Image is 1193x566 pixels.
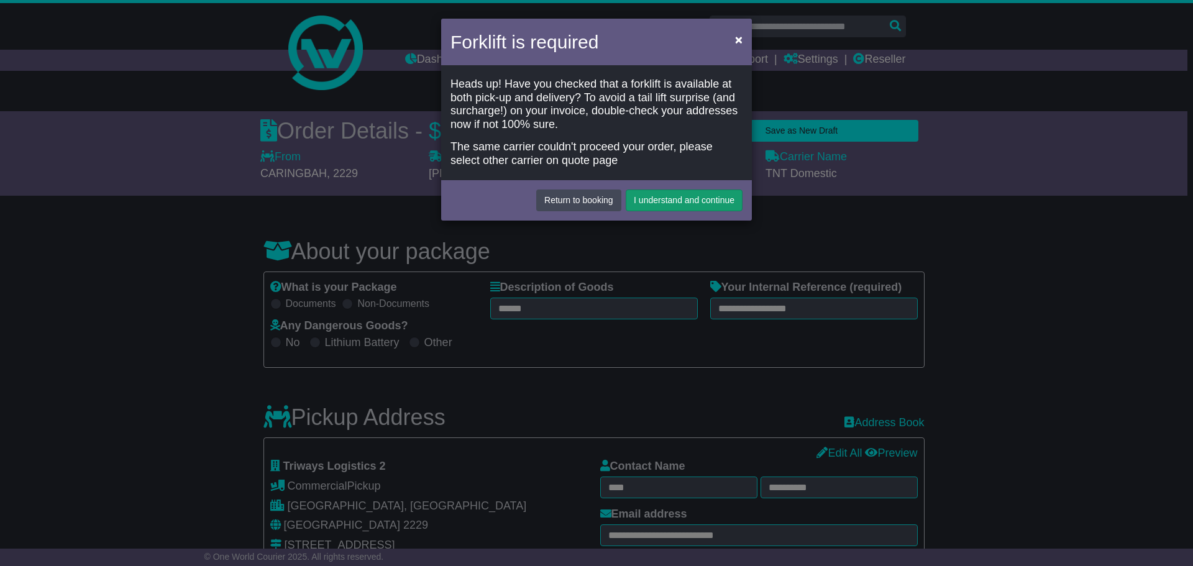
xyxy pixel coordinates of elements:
button: Close [729,27,749,52]
button: I understand and continue [626,189,743,211]
h4: Forklift is required [450,28,598,56]
div: The same carrier couldn't proceed your order, please select other carrier on quote page [450,140,743,167]
span: × [735,32,743,47]
button: Return to booking [536,189,621,211]
div: Heads up! Have you checked that a forklift is available at both pick-up and delivery? To avoid a ... [450,78,743,131]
